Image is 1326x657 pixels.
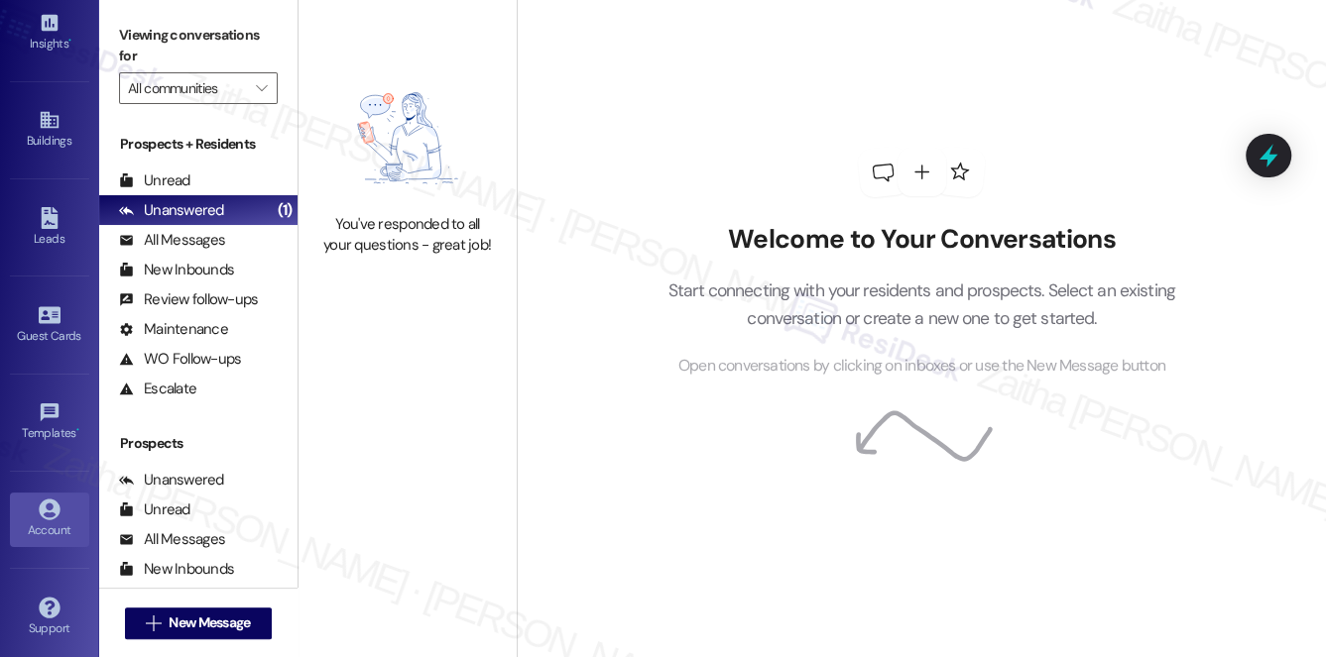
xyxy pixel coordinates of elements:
[273,195,298,226] div: (1)
[76,423,79,437] span: •
[638,276,1205,333] p: Start connecting with your residents and prospects. Select an existing conversation or create a n...
[119,319,228,340] div: Maintenance
[119,559,234,580] div: New Inbounds
[10,395,89,449] a: Templates •
[119,499,190,520] div: Unread
[10,298,89,352] a: Guest Cards
[119,529,225,550] div: All Messages
[119,170,190,191] div: Unread
[99,134,298,155] div: Prospects + Residents
[320,72,495,204] img: empty-state
[320,214,495,257] div: You've responded to all your questions - great job!
[678,354,1165,379] span: Open conversations by clicking on inboxes or use the New Message button
[99,433,298,454] div: Prospects
[119,470,224,491] div: Unanswered
[119,260,234,280] div: New Inbounds
[256,80,267,96] i: 
[119,289,258,310] div: Review follow-ups
[128,72,246,104] input: All communities
[68,34,71,48] span: •
[119,230,225,251] div: All Messages
[638,224,1205,256] h2: Welcome to Your Conversations
[119,349,241,370] div: WO Follow-ups
[10,103,89,157] a: Buildings
[119,20,278,72] label: Viewing conversations for
[10,591,89,644] a: Support
[119,200,224,221] div: Unanswered
[125,607,272,639] button: New Message
[10,6,89,59] a: Insights •
[10,493,89,546] a: Account
[10,201,89,255] a: Leads
[119,379,196,399] div: Escalate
